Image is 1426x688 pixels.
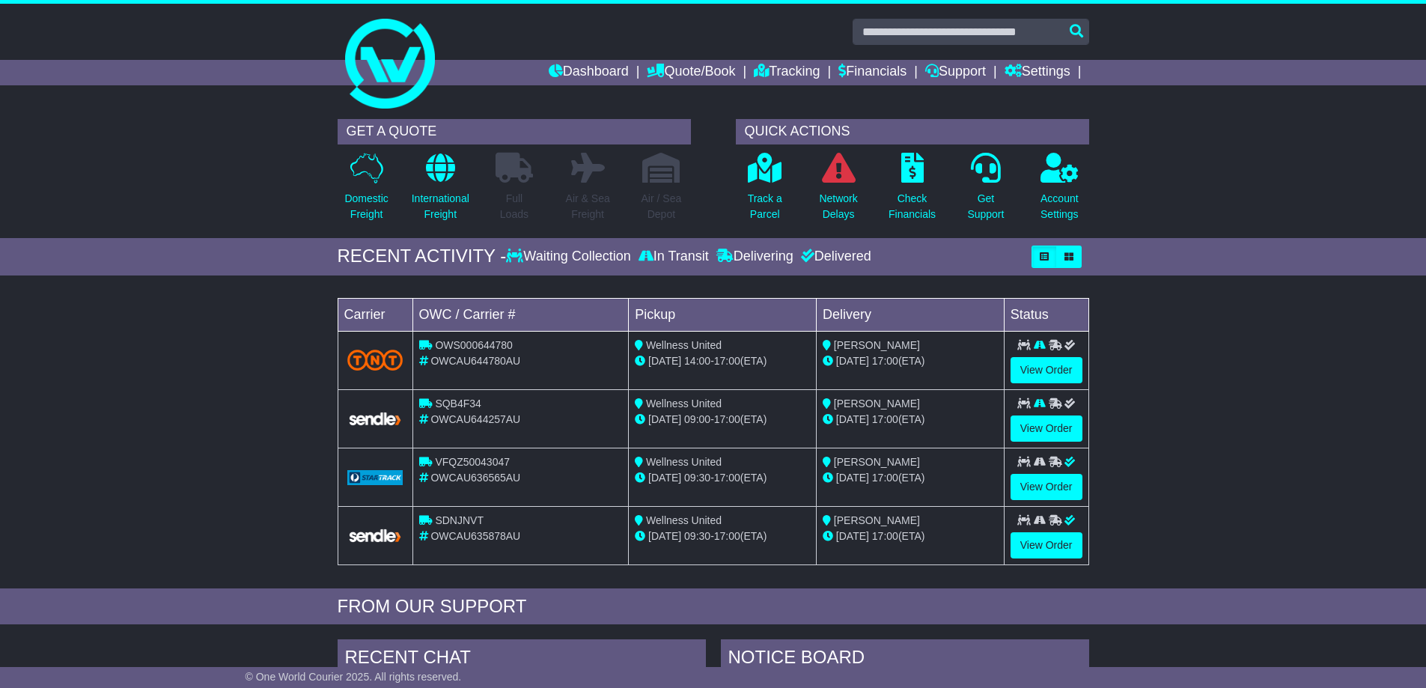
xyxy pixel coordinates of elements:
[430,530,520,542] span: OWCAU635878AU
[430,355,520,367] span: OWCAU644780AU
[1005,60,1070,85] a: Settings
[834,456,920,468] span: [PERSON_NAME]
[966,152,1005,231] a: GetSupport
[648,413,681,425] span: [DATE]
[714,530,740,542] span: 17:00
[347,350,403,370] img: TNT_Domestic.png
[836,472,869,484] span: [DATE]
[435,514,484,526] span: SDNJNVT
[347,528,403,544] img: GetCarrierServiceLogo
[872,530,898,542] span: 17:00
[714,472,740,484] span: 17:00
[412,298,629,331] td: OWC / Carrier #
[412,191,469,222] p: International Freight
[435,456,510,468] span: VFQZ50043047
[647,60,735,85] a: Quote/Book
[646,339,722,351] span: Wellness United
[338,639,706,680] div: RECENT CHAT
[836,530,869,542] span: [DATE]
[823,353,998,369] div: (ETA)
[430,413,520,425] span: OWCAU644257AU
[838,60,907,85] a: Financials
[1004,298,1088,331] td: Status
[754,60,820,85] a: Tracking
[338,298,412,331] td: Carrier
[246,671,462,683] span: © One World Courier 2025. All rights reserved.
[646,398,722,410] span: Wellness United
[872,413,898,425] span: 17:00
[888,152,936,231] a: CheckFinancials
[648,530,681,542] span: [DATE]
[635,353,810,369] div: - (ETA)
[834,398,920,410] span: [PERSON_NAME]
[823,529,998,544] div: (ETA)
[684,413,710,425] span: 09:00
[344,152,389,231] a: DomesticFreight
[338,119,691,144] div: GET A QUOTE
[684,530,710,542] span: 09:30
[797,249,871,265] div: Delivered
[430,472,520,484] span: OWCAU636565AU
[713,249,797,265] div: Delivering
[747,152,783,231] a: Track aParcel
[411,152,470,231] a: InternationalFreight
[816,298,1004,331] td: Delivery
[1011,532,1082,558] a: View Order
[435,339,513,351] span: OWS000644780
[549,60,629,85] a: Dashboard
[1011,415,1082,442] a: View Order
[635,470,810,486] div: - (ETA)
[714,355,740,367] span: 17:00
[646,514,722,526] span: Wellness United
[566,191,610,222] p: Air & Sea Freight
[684,472,710,484] span: 09:30
[642,191,682,222] p: Air / Sea Depot
[629,298,817,331] td: Pickup
[435,398,481,410] span: SQB4F34
[834,514,920,526] span: [PERSON_NAME]
[748,191,782,222] p: Track a Parcel
[823,412,998,427] div: (ETA)
[506,249,634,265] div: Waiting Collection
[648,355,681,367] span: [DATE]
[347,411,403,427] img: GetCarrierServiceLogo
[1040,152,1079,231] a: AccountSettings
[836,413,869,425] span: [DATE]
[736,119,1089,144] div: QUICK ACTIONS
[648,472,681,484] span: [DATE]
[925,60,986,85] a: Support
[967,191,1004,222] p: Get Support
[872,355,898,367] span: 17:00
[889,191,936,222] p: Check Financials
[646,456,722,468] span: Wellness United
[1011,357,1082,383] a: View Order
[635,249,713,265] div: In Transit
[834,339,920,351] span: [PERSON_NAME]
[338,246,507,267] div: RECENT ACTIVITY -
[823,470,998,486] div: (ETA)
[635,412,810,427] div: - (ETA)
[819,191,857,222] p: Network Delays
[1040,191,1079,222] p: Account Settings
[338,596,1089,618] div: FROM OUR SUPPORT
[714,413,740,425] span: 17:00
[635,529,810,544] div: - (ETA)
[836,355,869,367] span: [DATE]
[1011,474,1082,500] a: View Order
[818,152,858,231] a: NetworkDelays
[496,191,533,222] p: Full Loads
[347,470,403,485] img: GetCarrierServiceLogo
[721,639,1089,680] div: NOTICE BOARD
[684,355,710,367] span: 14:00
[344,191,388,222] p: Domestic Freight
[872,472,898,484] span: 17:00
